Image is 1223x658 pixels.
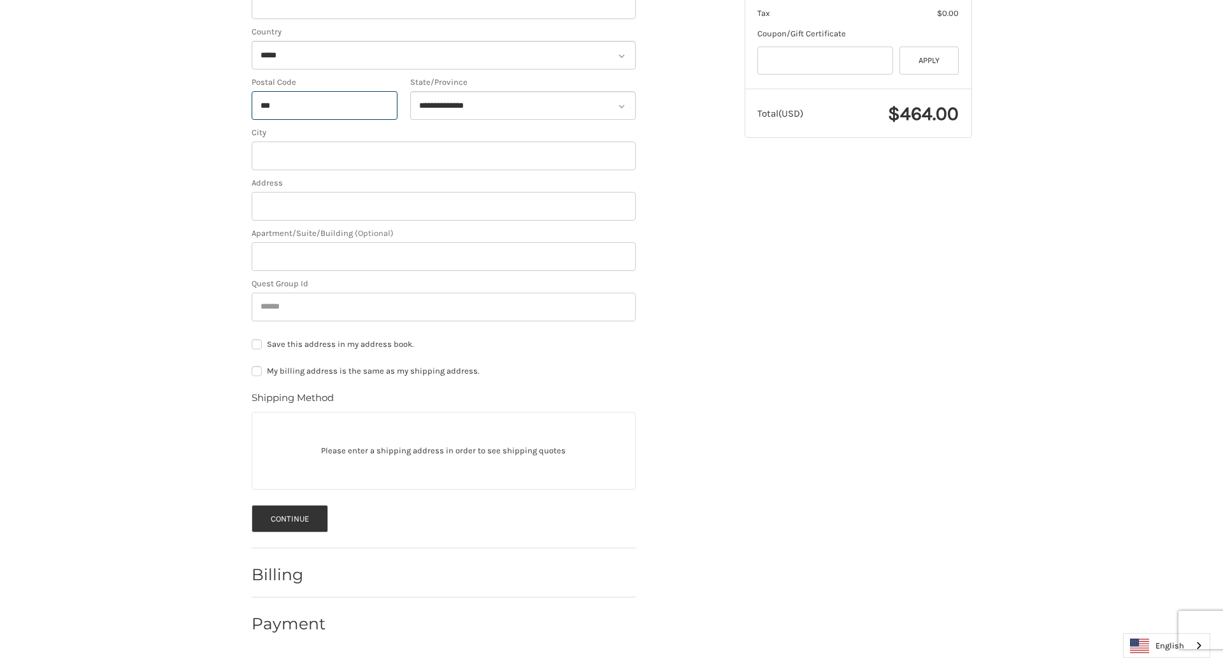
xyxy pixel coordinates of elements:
[757,108,803,119] span: Total (USD)
[252,505,329,532] button: Continue
[252,438,635,463] p: Please enter a shipping address in order to see shipping quotes
[252,391,334,411] legend: Shipping Method
[757,8,770,18] span: Tax
[410,76,636,89] label: State/Province
[252,26,636,38] label: Country
[757,47,893,75] input: Gift Certificate or Coupon Code
[252,339,636,349] label: Save this address in my address book.
[252,177,636,189] label: Address
[252,227,636,240] label: Apartment/Suite/Building
[252,76,398,89] label: Postal Code
[888,102,959,125] span: $464.00
[757,27,959,40] div: Coupon/Gift Certificate
[252,614,326,634] h2: Payment
[252,277,636,290] label: Quest Group Id
[252,126,636,139] label: City
[355,228,394,238] small: (Optional)
[899,47,959,75] button: Apply
[937,8,959,18] span: $0.00
[252,366,636,376] label: My billing address is the same as my shipping address.
[252,565,326,585] h2: Billing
